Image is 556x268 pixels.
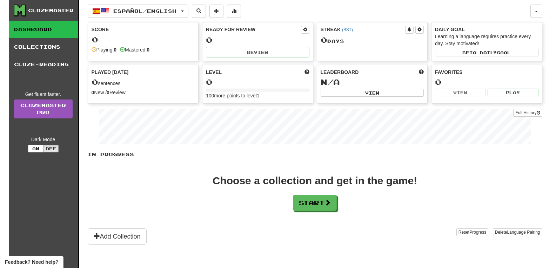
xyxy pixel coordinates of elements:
span: This week in points, UTC [419,69,424,76]
span: Played [DATE] [92,69,129,76]
p: In Progress [88,151,542,158]
div: Daily Goal [435,26,538,33]
a: Dashboard [9,21,78,38]
div: Get fluent faster. [14,91,73,98]
div: 0 [206,36,309,44]
button: Add sentence to collection [209,5,223,18]
span: Open feedback widget [5,259,58,266]
span: Level [206,69,222,76]
div: 100 more points to level 1 [206,92,309,99]
button: Seta dailygoal [435,49,538,56]
span: 0 [92,77,98,87]
div: Day s [321,36,424,45]
div: sentences [92,78,195,87]
span: Español / English [113,8,176,14]
strong: 0 [114,47,116,53]
button: ResetProgress [456,228,488,236]
a: (BST) [342,27,353,32]
a: Cloze-Reading [9,56,78,73]
div: Streak [321,26,406,33]
div: 0 [92,35,195,44]
strong: 0 [92,90,94,95]
button: Español/English [88,5,188,18]
button: Search sentences [192,5,206,18]
button: View [435,89,486,96]
div: New / Review [92,89,195,96]
div: 0 [435,78,538,87]
div: Mastered: [120,46,149,53]
div: Choose a collection and get in the game! [213,176,417,186]
div: Favorites [435,69,538,76]
span: Progress [469,230,486,235]
strong: 0 [147,47,149,53]
button: On [28,145,43,152]
button: View [321,89,424,97]
button: Review [206,47,309,57]
span: Leaderboard [321,69,359,76]
div: Ready for Review [206,26,301,33]
div: Playing: [92,46,117,53]
button: Off [43,145,59,152]
span: N/A [321,77,340,87]
a: Collections [9,38,78,56]
div: Dark Mode [14,136,73,143]
div: Learning a language requires practice every day. Stay motivated! [435,33,538,47]
button: More stats [227,5,241,18]
strong: 0 [107,90,109,95]
a: ClozemasterPro [14,99,73,118]
button: Play [488,89,538,96]
button: Start [293,195,337,211]
span: 0 [321,35,327,45]
button: Full History [513,109,542,117]
span: Score more points to level up [304,69,309,76]
div: Clozemaster [28,7,74,14]
button: DeleteLanguage Pairing [493,228,542,236]
div: 0 [206,78,309,87]
div: Score [92,26,195,33]
span: Language Pairing [507,230,540,235]
span: a daily [473,50,497,55]
button: Add Collection [88,228,147,245]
